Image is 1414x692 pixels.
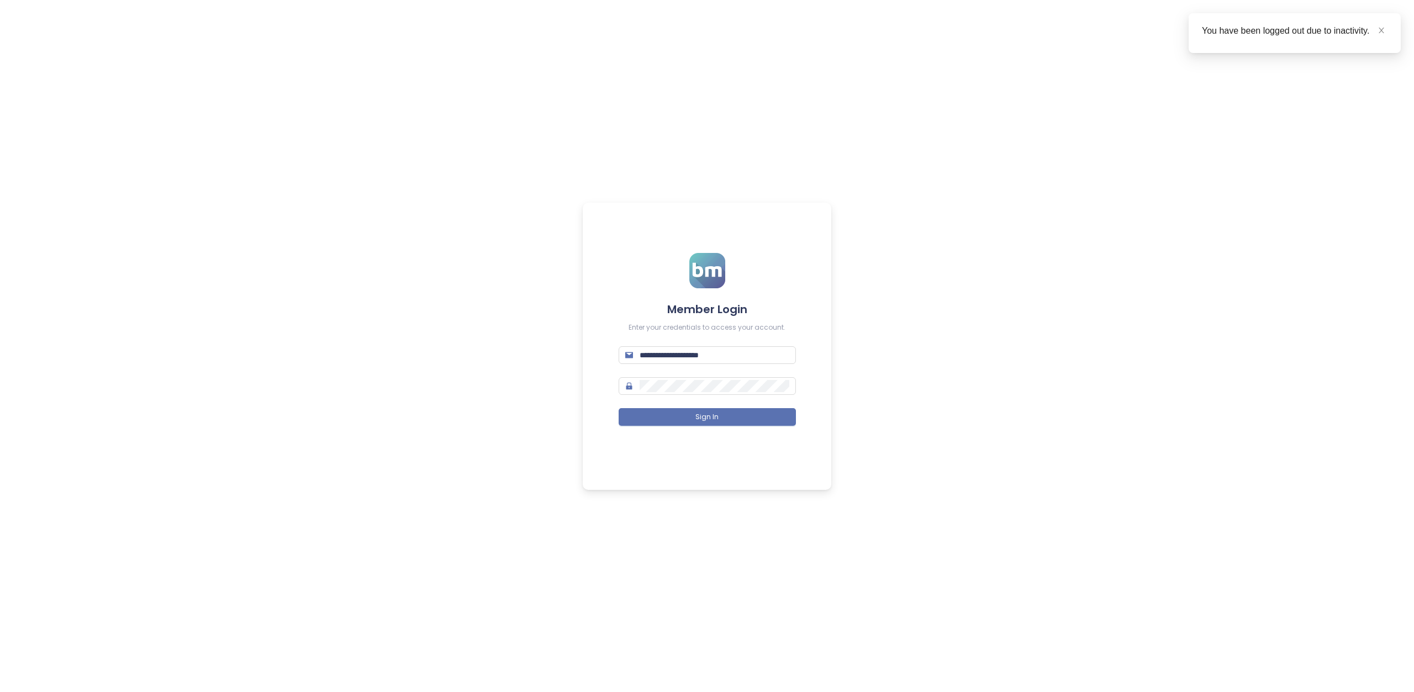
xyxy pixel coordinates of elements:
[625,382,633,390] span: lock
[1378,27,1385,34] span: close
[619,302,796,317] h4: Member Login
[689,253,725,288] img: logo
[695,412,719,422] span: Sign In
[625,351,633,359] span: mail
[619,408,796,426] button: Sign In
[1202,24,1387,38] div: You have been logged out due to inactivity.
[619,323,796,333] div: Enter your credentials to access your account.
